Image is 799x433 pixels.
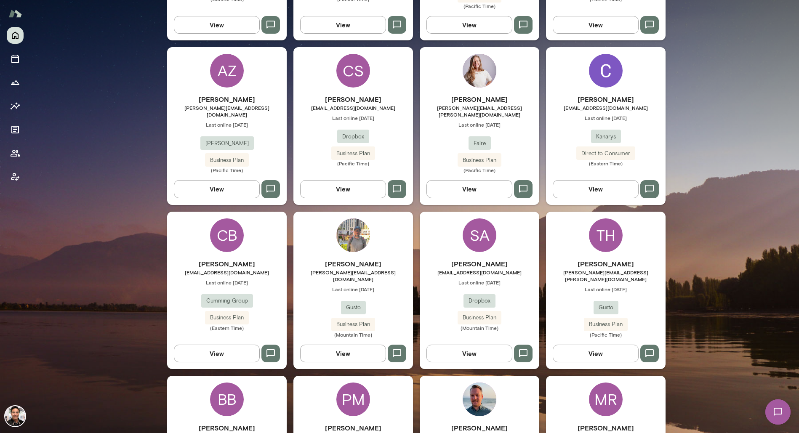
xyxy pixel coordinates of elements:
[469,139,491,148] span: Faire
[420,259,539,269] h6: [PERSON_NAME]
[458,156,501,165] span: Business Plan
[210,54,244,88] div: AZ
[7,98,24,114] button: Insights
[293,286,413,292] span: Last online [DATE]
[293,331,413,338] span: (Mountain Time)
[426,16,512,34] button: View
[300,180,386,198] button: View
[594,303,618,312] span: Gusto
[167,167,287,173] span: (Pacific Time)
[589,383,623,416] div: MR
[300,345,386,362] button: View
[167,324,287,331] span: (Eastern Time)
[458,313,501,322] span: Business Plan
[420,121,539,128] span: Last online [DATE]
[293,259,413,269] h6: [PERSON_NAME]
[584,320,628,329] span: Business Plan
[210,218,244,252] div: CB
[420,324,539,331] span: (Mountain Time)
[205,313,249,322] span: Business Plan
[591,133,621,141] span: Kanarys
[7,27,24,44] button: Home
[167,423,287,433] h6: [PERSON_NAME]
[331,320,375,329] span: Business Plan
[201,297,253,305] span: Cumming Group
[546,286,666,292] span: Last online [DATE]
[7,168,24,185] button: Client app
[553,16,639,34] button: View
[589,218,623,252] div: TH
[546,94,666,104] h6: [PERSON_NAME]
[167,94,287,104] h6: [PERSON_NAME]
[167,269,287,276] span: [EMAIL_ADDRESS][DOMAIN_NAME]
[420,104,539,118] span: [PERSON_NAME][EMAIL_ADDRESS][PERSON_NAME][DOMAIN_NAME]
[167,121,287,128] span: Last online [DATE]
[300,16,386,34] button: View
[463,383,496,416] img: Keith Frymark
[7,145,24,162] button: Members
[331,149,375,158] span: Business Plan
[5,406,25,426] img: Albert Villarde
[167,259,287,269] h6: [PERSON_NAME]
[336,218,370,252] img: Thomas Kitamura
[420,423,539,433] h6: [PERSON_NAME]
[210,383,244,416] div: BB
[546,104,666,111] span: [EMAIL_ADDRESS][DOMAIN_NAME]
[336,54,370,88] div: CS
[293,94,413,104] h6: [PERSON_NAME]
[420,279,539,286] span: Last online [DATE]
[553,180,639,198] button: View
[546,259,666,269] h6: [PERSON_NAME]
[336,383,370,416] div: PM
[463,54,496,88] img: Jeanenne Richert
[7,121,24,138] button: Documents
[426,345,512,362] button: View
[589,54,623,88] img: Connie Poshala
[420,269,539,276] span: [EMAIL_ADDRESS][DOMAIN_NAME]
[546,331,666,338] span: (Pacific Time)
[420,94,539,104] h6: [PERSON_NAME]
[426,180,512,198] button: View
[293,423,413,433] h6: [PERSON_NAME]
[546,114,666,121] span: Last online [DATE]
[576,149,635,158] span: Direct to Consumer
[293,269,413,282] span: [PERSON_NAME][EMAIL_ADDRESS][DOMAIN_NAME]
[200,139,254,148] span: [PERSON_NAME]
[7,74,24,91] button: Growth Plan
[174,16,260,34] button: View
[341,303,366,312] span: Gusto
[420,3,539,9] span: (Pacific Time)
[174,180,260,198] button: View
[546,423,666,433] h6: [PERSON_NAME]
[463,297,495,305] span: Dropbox
[546,160,666,167] span: (Eastern Time)
[293,114,413,121] span: Last online [DATE]
[293,160,413,167] span: (Pacific Time)
[174,345,260,362] button: View
[337,133,369,141] span: Dropbox
[420,167,539,173] span: (Pacific Time)
[8,5,22,21] img: Mento
[546,269,666,282] span: [PERSON_NAME][EMAIL_ADDRESS][PERSON_NAME][DOMAIN_NAME]
[7,50,24,67] button: Sessions
[293,104,413,111] span: [EMAIL_ADDRESS][DOMAIN_NAME]
[167,279,287,286] span: Last online [DATE]
[553,345,639,362] button: View
[463,218,496,252] div: SA
[205,156,249,165] span: Business Plan
[167,104,287,118] span: [PERSON_NAME][EMAIL_ADDRESS][DOMAIN_NAME]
